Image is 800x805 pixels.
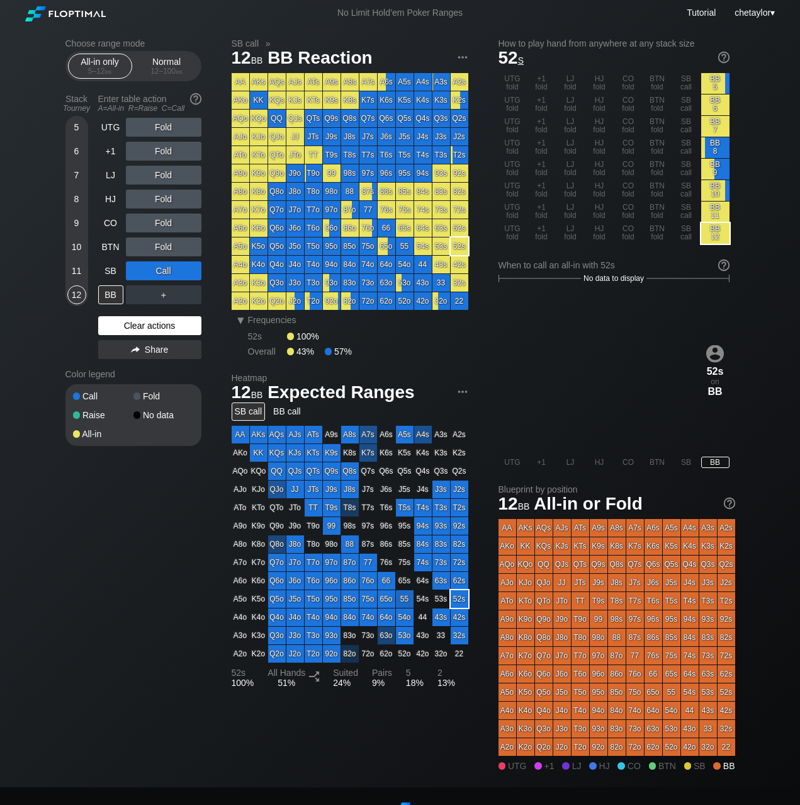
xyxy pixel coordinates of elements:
div: 84s [414,183,432,200]
div: HJ fold [585,94,614,115]
div: 92s [451,164,468,182]
div: LJ fold [556,223,585,244]
div: Enter table action [98,89,201,118]
div: AJo [232,128,249,146]
div: A4s [414,73,432,91]
div: A6s [378,73,395,91]
div: 5 [67,118,86,137]
div: Fold [126,214,201,232]
div: TT [305,146,322,164]
div: QTs [305,110,322,127]
div: 42o [414,292,432,310]
div: J5o [286,237,304,255]
div: 95s [396,164,414,182]
div: HJ fold [585,73,614,94]
div: AJs [286,73,304,91]
div: BB [98,285,123,304]
div: A9s [323,73,341,91]
div: J2s [451,128,468,146]
div: HJ fold [585,223,614,244]
div: J6s [378,128,395,146]
div: 6 [67,142,86,161]
div: 85o [341,237,359,255]
img: help.32db89a4.svg [189,92,203,106]
span: bb [176,67,183,76]
div: 9 [67,214,86,232]
div: ▾ [731,6,776,20]
div: Call [126,261,201,280]
div: J8s [341,128,359,146]
div: HJ fold [585,180,614,201]
div: Normal [138,54,196,78]
div: UTG fold [499,180,527,201]
div: UTG fold [499,159,527,180]
div: J3o [286,274,304,292]
div: T6s [378,146,395,164]
div: HJ [98,190,123,208]
div: A9o [232,164,249,182]
div: HJ fold [585,202,614,222]
div: A5s [396,73,414,91]
div: T5o [305,237,322,255]
div: 83o [341,274,359,292]
div: Q4o [268,256,286,273]
div: KQs [268,91,286,109]
div: J3s [432,128,450,146]
div: ATo [232,146,249,164]
img: help.32db89a4.svg [717,258,731,272]
div: J7s [359,128,377,146]
div: KK [250,91,268,109]
div: 72o [359,292,377,310]
div: A=All-in R=Raise C=Call [98,104,201,113]
div: K7s [359,91,377,109]
div: K9s [323,91,341,109]
div: 52o [396,292,414,310]
div: +1 fold [527,94,556,115]
div: K2s [451,91,468,109]
div: 92o [323,292,341,310]
div: Stack [60,89,93,118]
div: T7o [305,201,322,219]
div: 94o [323,256,341,273]
span: Frequencies [248,315,296,325]
div: CO fold [614,202,643,222]
div: CO fold [614,116,643,137]
div: AQo [232,110,249,127]
div: A6o [232,219,249,237]
div: SB call [672,159,701,180]
div: 82s [451,183,468,200]
div: QTo [268,146,286,164]
div: QQ [268,110,286,127]
div: SB call [672,223,701,244]
div: K3o [250,274,268,292]
div: Q8o [268,183,286,200]
div: LJ fold [556,116,585,137]
div: 42s [451,256,468,273]
div: Q6o [268,219,286,237]
div: No data [133,411,194,420]
div: 33 [432,274,450,292]
div: T8o [305,183,322,200]
div: K8s [341,91,359,109]
div: LJ [98,166,123,185]
div: JJ [286,128,304,146]
div: Fold [126,166,201,185]
div: LJ fold [556,159,585,180]
div: J5s [396,128,414,146]
div: A8o [232,183,249,200]
div: 73s [432,201,450,219]
div: 44 [414,256,432,273]
div: Tourney [60,104,93,113]
div: 63o [378,274,395,292]
div: J4s [414,128,432,146]
div: 63s [432,219,450,237]
div: BB 5 [701,73,730,94]
div: AKo [232,91,249,109]
div: T2s [451,146,468,164]
div: 55 [396,237,414,255]
div: T9o [305,164,322,182]
div: 97o [323,201,341,219]
div: T2o [305,292,322,310]
div: QJo [268,128,286,146]
div: T5s [396,146,414,164]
